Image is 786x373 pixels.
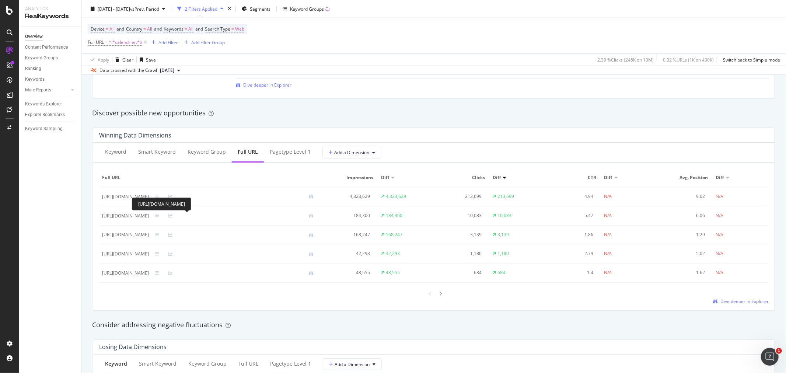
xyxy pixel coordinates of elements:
div: 9.02 [660,193,705,200]
div: N/A [604,231,612,238]
button: Add a Dimension [322,147,381,158]
span: Search Type [205,26,230,32]
div: Winning Data Dimensions [99,132,171,139]
div: Keyword Groups [290,6,324,12]
div: Pagetype Level 1 [270,360,311,367]
div: 42,293 [386,250,400,257]
div: 1,180 [437,250,482,257]
div: Losing Data Dimensions [99,343,167,351]
span: and [116,26,124,32]
div: 684 [437,269,482,276]
div: Clear [122,56,133,63]
a: Dive deeper in Explorer [713,298,769,304]
div: 684 [497,269,505,276]
div: 5.02 [660,250,705,257]
span: Diff [716,174,724,181]
div: 10,083 [497,212,511,219]
span: All [188,24,193,34]
button: Add a Dimension [323,358,382,370]
div: 42,293 [325,250,370,257]
div: Switch back to Simple mode [723,56,780,63]
div: 48,555 [325,269,370,276]
div: Keyword Sampling [25,125,63,133]
span: ^.*calendrier.*$ [109,37,142,48]
span: Keywords [164,26,184,32]
div: 1.4 [548,269,593,276]
a: Content Performance [25,43,76,51]
div: Full URL [238,360,258,367]
div: 168,247 [325,231,370,238]
span: Diff [604,174,612,181]
span: vs Prev. Period [130,6,159,12]
div: Explorer Bookmarks [25,111,65,119]
button: Apply [88,54,109,66]
div: Discover possible new opportunities [92,108,776,118]
div: Keyword Group [188,148,226,156]
div: 6.06 [660,212,705,219]
a: Keyword Sampling [25,125,76,133]
div: 2.79 [548,250,593,257]
div: 2.39 % Clicks ( 245K on 10M ) [597,56,654,63]
div: Keywords [25,76,45,83]
button: [DATE] - [DATE]vsPrev. Period [88,3,168,15]
a: Explorer Bookmarks [25,111,76,119]
iframe: Intercom live chat [761,348,779,366]
button: Add Filter [149,38,178,47]
div: 5.47 [548,212,593,219]
div: Smart Keyword [139,360,177,367]
button: 2 Filters Applied [174,3,226,15]
button: Keyword Groups [280,3,333,15]
span: Full URL [88,39,104,45]
div: N/A [716,193,724,200]
div: Overview [25,33,43,41]
span: and [154,26,162,32]
div: 3,139 [437,231,482,238]
div: N/A [604,269,612,276]
div: Data crossed with the Crawl [99,67,157,74]
span: = [231,26,234,32]
a: Dive deeper in Explorer [236,82,291,88]
div: 213,699 [497,193,514,200]
span: All [147,24,152,34]
div: 4,323,629 [325,193,370,200]
div: Add Filter [158,39,178,45]
div: [URL][DOMAIN_NAME] [102,251,149,257]
div: [URL][DOMAIN_NAME] [102,194,149,200]
div: [URL][DOMAIN_NAME] [132,198,191,210]
div: [URL][DOMAIN_NAME] [102,231,149,238]
span: Full URL [102,174,318,181]
div: Apply [98,56,109,63]
span: = [143,26,146,32]
div: 1.29 [660,231,705,238]
div: Content Performance [25,43,68,51]
span: and [195,26,203,32]
div: Keyword Group [188,360,227,367]
div: 1.62 [660,269,705,276]
div: Save [146,56,156,63]
div: 168,247 [386,231,402,238]
a: More Reports [25,86,69,94]
div: More Reports [25,86,51,94]
span: Add a Dimension [329,149,369,156]
span: CTR [548,174,596,181]
span: 1 [776,348,782,354]
button: [DATE] [157,66,183,75]
div: 4.94 [548,193,593,200]
a: Keywords [25,76,76,83]
div: 2 Filters Applied [185,6,217,12]
div: Keyword [105,148,126,156]
div: N/A [716,269,724,276]
div: Full URL [238,148,258,156]
span: = [185,26,187,32]
div: N/A [716,231,724,238]
div: N/A [716,212,724,219]
div: 184,300 [386,212,402,219]
span: Diff [493,174,501,181]
div: 48,555 [386,269,400,276]
a: Keywords Explorer [25,100,76,108]
div: Keyword Groups [25,54,58,62]
span: Dive deeper in Explorer [243,82,291,88]
span: Add a Dimension [329,361,370,367]
div: Smart Keyword [138,148,176,156]
span: Diff [381,174,389,181]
